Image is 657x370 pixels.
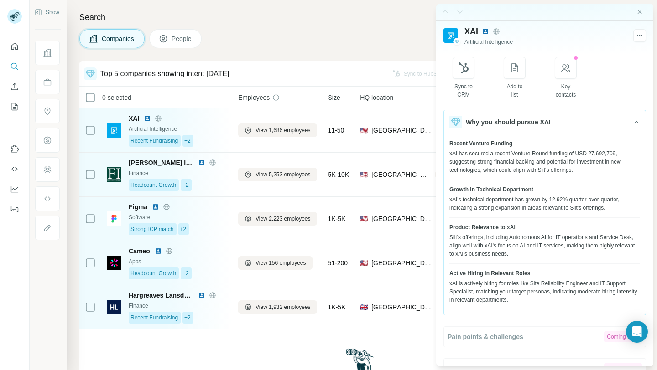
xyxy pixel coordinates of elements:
span: Cameo [129,247,150,256]
span: Headcount Growth [130,181,176,189]
div: Key contacts [555,82,577,99]
span: Recent Fundraising [130,137,178,145]
button: Show [28,5,66,19]
span: [GEOGRAPHIC_DATA], [US_STATE] [371,126,434,135]
div: xAI is actively hiring for roles like Site Reliability Engineer and IT Support Specialist, matchi... [449,279,640,304]
button: Dashboard [7,181,22,197]
span: Figma [129,202,147,211]
img: LinkedIn avatar [482,28,489,35]
span: +2 [182,181,189,189]
span: [GEOGRAPHIC_DATA], [US_STATE] [371,258,434,267]
span: Hargreaves Lansdown [129,291,193,300]
img: LinkedIn logo [155,247,162,255]
span: +2 [184,313,191,322]
button: Use Surfe on LinkedIn [7,141,22,157]
img: LinkedIn logo [198,292,205,299]
button: Enrich CSV [7,78,22,95]
span: Pain points & challenges [448,332,523,341]
span: 🇬🇧 [360,303,368,312]
span: View 2,223 employees [255,215,311,223]
div: Artificial Intelligence [129,125,227,133]
img: Logo of XAI [443,28,458,43]
span: [PERSON_NAME] Investments [129,158,193,167]
div: Top 5 companies showing intent [DATE] [100,68,229,79]
span: 🇺🇸 [360,214,368,223]
span: Why you should pursue XAI [466,118,551,127]
div: Artificial Intelligence [464,38,627,46]
span: 0 selected [102,93,131,102]
button: Feedback [7,201,22,217]
button: Pain points & challengesComing soon [444,327,646,347]
div: xAI has secured a recent Venture Round funding of USD 27,692,709, suggesting strong financial bac... [449,149,640,174]
span: View 1,932 employees [255,303,311,311]
span: View 156 employees [255,259,306,267]
img: LinkedIn logo [198,159,205,166]
span: +2 [184,137,191,145]
span: 🇺🇸 [360,170,368,179]
span: 1K-5K [328,303,346,312]
span: Employees [238,93,270,102]
div: Sync to CRM [453,82,474,99]
span: +2 [182,269,189,277]
img: LinkedIn logo [152,203,159,211]
h4: Search [79,11,646,24]
button: View 5,253 employees [238,168,317,181]
img: Logo of Fisher Investments [107,167,121,182]
button: View 1,932 employees [238,300,317,314]
button: Use Surfe API [7,161,22,177]
div: Apps [129,257,227,266]
span: [GEOGRAPHIC_DATA], [GEOGRAPHIC_DATA], City of [371,303,434,312]
div: Add to list [504,82,526,99]
span: Product Relevance to xAI [449,223,516,231]
span: 5K-10K [328,170,349,179]
span: 🇺🇸 [360,258,368,267]
span: [GEOGRAPHIC_DATA], [US_STATE] [371,214,434,223]
img: LinkedIn logo [144,115,151,122]
span: People [172,34,193,43]
span: XAI [129,114,139,123]
div: Software [129,213,227,221]
span: Companies [102,34,135,43]
span: HQ location [360,93,393,102]
button: Quick start [7,38,22,55]
button: My lists [7,98,22,115]
span: 11-50 [328,126,344,135]
button: Why you should pursue XAI [444,110,646,134]
img: Logo of Figma [107,211,121,226]
button: Close side panel [636,8,643,15]
img: Avatar [7,9,22,24]
button: View 2,223 employees [238,212,317,226]
button: View 156 employees [238,256,313,270]
button: View 1,686 employees [238,123,317,137]
img: Logo of XAI [107,123,121,138]
span: +2 [180,225,187,233]
span: Growth in Technical Department [449,185,533,194]
span: Size [328,93,340,102]
span: Recent Fundraising [130,313,178,322]
div: Finance [129,169,227,177]
div: Siit's offerings, including Autonomous AI for IT operations and Service Desk, align well with xAI... [449,233,640,258]
span: View 5,253 employees [255,170,311,179]
span: Strong ICP match [130,225,174,233]
div: Finance [129,302,227,310]
button: Search [7,58,22,75]
span: [GEOGRAPHIC_DATA], [US_STATE] [371,170,431,179]
span: Recent Venture Funding [449,139,512,148]
img: Logo of Hargreaves Lansdown [107,300,121,314]
span: XAI [464,25,478,38]
img: Logo of Cameo [107,256,121,270]
span: 51-200 [328,258,348,267]
span: View 1,686 employees [255,126,311,134]
div: Coming soon [604,331,642,342]
div: xAI's technical department has grown by 12.92% quarter-over-quarter, indicating a strong expansio... [449,195,640,212]
span: 1K-5K [328,214,346,223]
div: Open Intercom Messenger [626,321,648,343]
span: 🇺🇸 [360,126,368,135]
span: Headcount Growth [130,269,176,277]
span: Active Hiring in Relevant Roles [449,269,530,277]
